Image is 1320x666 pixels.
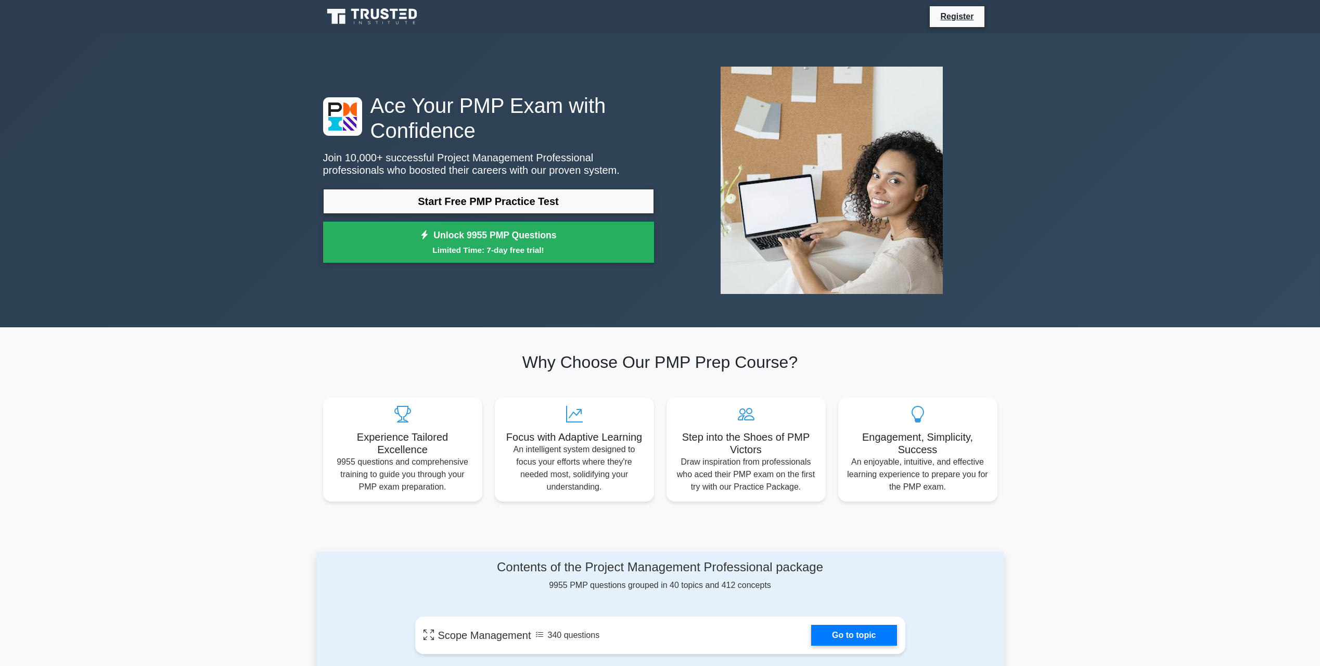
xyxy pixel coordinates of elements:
h5: Focus with Adaptive Learning [503,431,646,443]
div: 9955 PMP questions grouped in 40 topics and 412 concepts [415,560,905,592]
h5: Engagement, Simplicity, Success [847,431,989,456]
p: An intelligent system designed to focus your efforts where they're needed most, solidifying your ... [503,443,646,493]
small: Limited Time: 7-day free trial! [336,244,641,256]
h2: Why Choose Our PMP Prep Course? [323,352,997,372]
p: Join 10,000+ successful Project Management Professional professionals who boosted their careers w... [323,151,654,176]
p: An enjoyable, intuitive, and effective learning experience to prepare you for the PMP exam. [847,456,989,493]
h4: Contents of the Project Management Professional package [415,560,905,575]
a: Register [934,10,980,23]
h5: Step into the Shoes of PMP Victors [675,431,817,456]
h1: Ace Your PMP Exam with Confidence [323,93,654,143]
p: Draw inspiration from professionals who aced their PMP exam on the first try with our Practice Pa... [675,456,817,493]
a: Go to topic [811,625,896,646]
a: Unlock 9955 PMP QuestionsLimited Time: 7-day free trial! [323,222,654,263]
h5: Experience Tailored Excellence [331,431,474,456]
p: 9955 questions and comprehensive training to guide you through your PMP exam preparation. [331,456,474,493]
a: Start Free PMP Practice Test [323,189,654,214]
